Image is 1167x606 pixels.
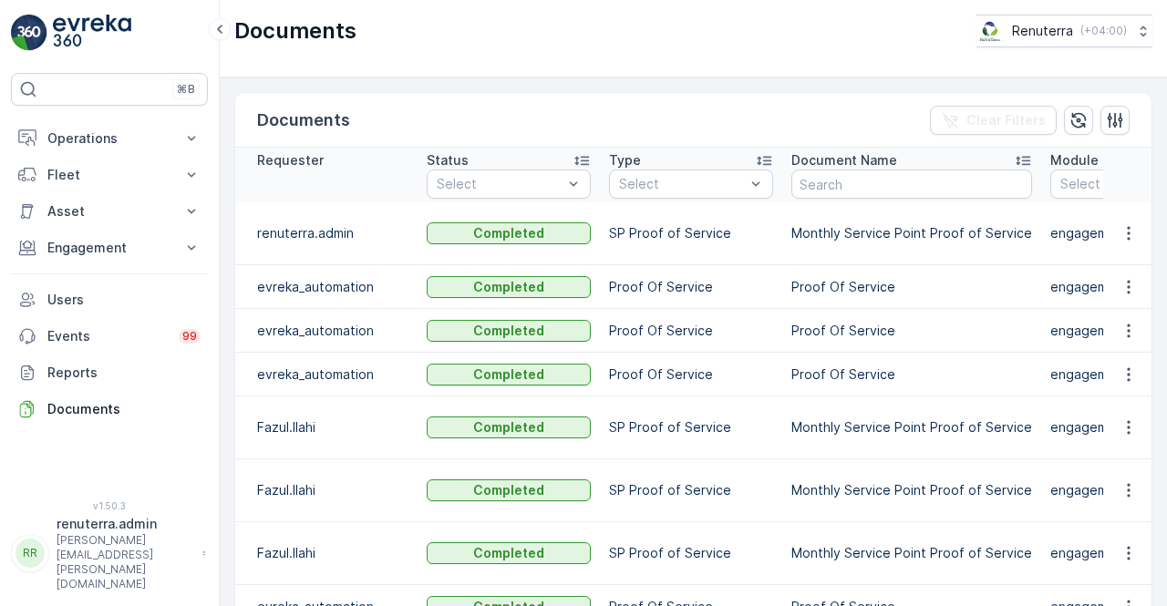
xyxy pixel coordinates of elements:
[609,544,773,562] p: SP Proof of Service
[11,318,208,354] a: Events99
[427,320,591,342] button: Completed
[473,481,544,499] p: Completed
[791,169,1032,199] input: Search
[257,108,350,133] p: Documents
[791,224,1032,242] p: Monthly Service Point Proof of Service
[427,151,469,169] p: Status
[619,175,745,193] p: Select
[473,365,544,384] p: Completed
[257,418,408,437] p: Fazul.Ilahi
[11,354,208,391] a: Reports
[976,21,1005,41] img: Screenshot_2024-07-26_at_13.33.01.png
[257,224,408,242] p: renuterra.admin
[1012,22,1073,40] p: Renuterra
[47,364,201,382] p: Reports
[966,111,1046,129] p: Clear Filters
[177,82,195,97] p: ⌘B
[791,322,1032,340] p: Proof Of Service
[609,151,641,169] p: Type
[47,166,171,184] p: Fleet
[930,106,1057,135] button: Clear Filters
[257,481,408,499] p: Fazul.Ilahi
[791,481,1032,499] p: Monthly Service Point Proof of Service
[473,278,544,296] p: Completed
[791,544,1032,562] p: Monthly Service Point Proof of Service
[609,224,773,242] p: SP Proof of Service
[473,224,544,242] p: Completed
[1080,24,1127,38] p: ( +04:00 )
[53,15,131,51] img: logo_light-DOdMpM7g.png
[427,276,591,298] button: Completed
[437,175,563,193] p: Select
[609,418,773,437] p: SP Proof of Service
[11,230,208,266] button: Engagement
[257,151,324,169] p: Requester
[11,120,208,157] button: Operations
[609,365,773,384] p: Proof Of Service
[257,365,408,384] p: evreka_automation
[257,544,408,562] p: Fazul.Ilahi
[57,533,193,591] p: [PERSON_NAME][EMAIL_ADDRESS][PERSON_NAME][DOMAIN_NAME]
[47,202,171,221] p: Asset
[257,322,408,340] p: evreka_automation
[473,418,544,437] p: Completed
[257,278,408,296] p: evreka_automation
[427,364,591,385] button: Completed
[609,322,773,340] p: Proof Of Service
[427,416,591,438] button: Completed
[11,15,47,51] img: logo
[427,542,591,564] button: Completed
[11,282,208,318] a: Users
[234,16,356,46] p: Documents
[47,129,171,148] p: Operations
[15,539,45,568] div: RR
[473,544,544,562] p: Completed
[791,365,1032,384] p: Proof Of Service
[791,418,1032,437] p: Monthly Service Point Proof of Service
[47,291,201,309] p: Users
[47,327,168,345] p: Events
[11,515,208,591] button: RRrenuterra.admin[PERSON_NAME][EMAIL_ADDRESS][PERSON_NAME][DOMAIN_NAME]
[609,481,773,499] p: SP Proof of Service
[1050,151,1099,169] p: Module
[47,400,201,418] p: Documents
[57,515,193,533] p: renuterra.admin
[11,157,208,193] button: Fleet
[47,239,171,257] p: Engagement
[473,322,544,340] p: Completed
[11,500,208,511] span: v 1.50.3
[791,151,897,169] p: Document Name
[609,278,773,296] p: Proof Of Service
[182,329,197,344] p: 99
[976,15,1152,47] button: Renuterra(+04:00)
[11,193,208,230] button: Asset
[427,222,591,244] button: Completed
[427,479,591,501] button: Completed
[11,391,208,427] a: Documents
[791,278,1032,296] p: Proof Of Service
